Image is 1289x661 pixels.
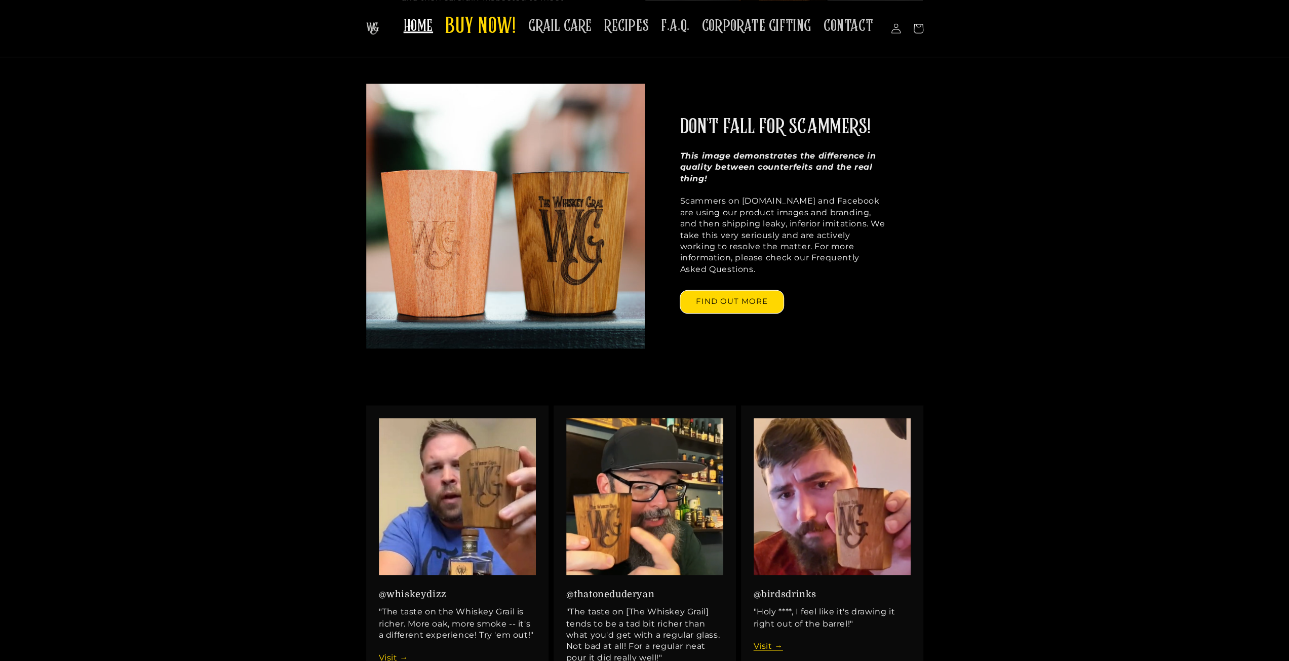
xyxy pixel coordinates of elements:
a: BUY NOW! [439,7,522,47]
a: CORPORATE GIFTING [696,10,817,42]
p: Scammers on [DOMAIN_NAME] and Facebook are using our product images and branding, and then shippi... [680,150,888,275]
span: BUY NOW! [445,13,516,41]
h2: DON'T FALL FOR SCAMMERS! [680,114,870,140]
h3: @birdsdrinks [754,588,911,601]
h3: @whiskeydizz [379,588,536,601]
span: CORPORATE GIFTING [702,16,811,36]
a: Visit → [754,641,783,650]
a: F.A.Q. [655,10,696,42]
p: "Holy ****, I feel like it's drawing it right out of the barrel!" [754,606,911,652]
span: GRAIL CARE [528,16,592,36]
span: F.A.Q. [661,16,690,36]
a: RECIPES [598,10,655,42]
a: CONTACT [817,10,879,42]
img: The Whiskey Grail [366,22,379,34]
span: RECIPES [604,16,649,36]
span: CONTACT [824,16,873,36]
span: HOME [404,16,433,36]
a: GRAIL CARE [522,10,598,42]
h3: @thatoneduderyan [566,588,723,601]
strong: This image demonstrates the difference in quality between counterfeits and the real thing! [680,151,876,183]
a: FIND OUT MORE [680,290,784,313]
a: HOME [398,10,439,42]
